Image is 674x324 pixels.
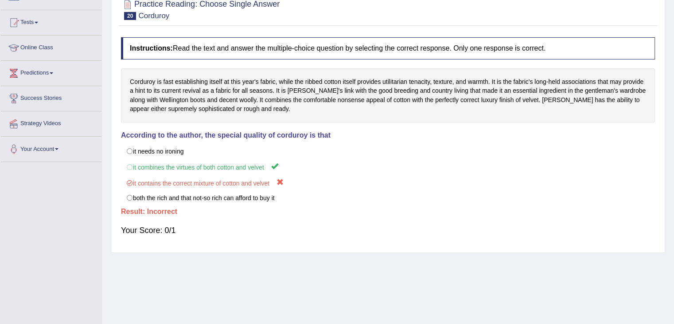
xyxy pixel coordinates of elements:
label: it needs no ironing [121,144,655,159]
a: Success Stories [0,86,101,108]
a: Online Class [0,36,101,58]
small: Corduroy [138,12,169,20]
a: Tests [0,10,101,32]
b: Instructions: [130,44,173,52]
a: Your Account [0,137,101,159]
div: Corduroy is fast establishing itself at this year's fabric, while the ribbed cotton itself provid... [121,68,655,122]
h4: According to the author, the special quality of corduroy is that [121,131,655,139]
h4: Result: [121,208,655,216]
span: 20 [124,12,136,20]
label: it contains the correct mixture of cotton and velvet [121,174,655,191]
a: Strategy Videos [0,111,101,134]
h4: Read the text and answer the multiple-choice question by selecting the correct response. Only one... [121,37,655,59]
div: Your Score: 0/1 [121,220,655,241]
label: it combines the virtues of both cotton and velvet [121,158,655,175]
label: both the rich and that not-so rich can afford to buy it [121,190,655,205]
a: Predictions [0,61,101,83]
